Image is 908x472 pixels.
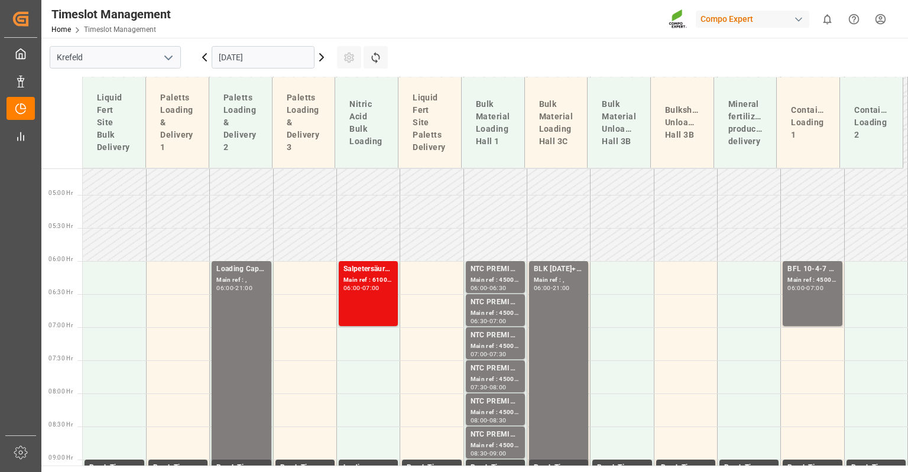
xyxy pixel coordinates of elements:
[471,263,520,275] div: NTC PREMIUM [DATE]+3+TE BULK;
[343,275,393,285] div: Main ref : 6100001662, 2000001410
[471,441,520,451] div: Main ref : 4500000366, 2000000279;
[48,289,73,295] span: 06:30 Hr
[487,285,489,291] div: -
[489,418,507,423] div: 08:30
[787,275,837,285] div: Main ref : 4500000547, 2000000447
[48,223,73,229] span: 05:30 Hr
[343,285,361,291] div: 06:00
[487,418,489,423] div: -
[471,318,488,324] div: 06:30
[92,87,136,158] div: Liquid Fert Site Bulk Delivery
[234,285,235,291] div: -
[471,418,488,423] div: 08:00
[471,408,520,418] div: Main ref : 4500000374, 2000000279;
[787,285,805,291] div: 06:00
[487,451,489,456] div: -
[805,285,806,291] div: -
[345,93,388,152] div: Nitric Acid Bulk Loading
[471,285,488,291] div: 06:00
[534,285,551,291] div: 06:00
[362,285,380,291] div: 07:00
[471,351,488,357] div: 07:00
[471,451,488,456] div: 08:30
[471,93,515,152] div: Bulk Material Loading Hall 1
[534,263,583,275] div: BLK [DATE]+2+TE (GW) BULK
[361,285,362,291] div: -
[216,285,234,291] div: 06:00
[216,263,266,275] div: Loading Capacity
[534,275,583,285] div: Main ref : ,
[50,46,181,69] input: Type to search/select
[471,396,520,408] div: NTC PREMIUM [DATE]+3+TE BULK;
[551,285,553,291] div: -
[216,275,266,285] div: Main ref : ,
[489,385,507,390] div: 08:00
[696,11,809,28] div: Compo Expert
[489,318,507,324] div: 07:00
[806,285,823,291] div: 07:00
[487,385,489,390] div: -
[219,87,262,158] div: Paletts Loading & Delivery 2
[471,308,520,318] div: Main ref : 4500000375, 2000000279;
[48,454,73,461] span: 09:00 Hr
[48,388,73,395] span: 08:00 Hr
[660,99,704,146] div: Bulkship Unloading Hall 3B
[487,318,489,324] div: -
[471,341,520,351] div: Main ref : 4500000367, 2000000279;
[471,385,488,390] div: 07:30
[696,8,814,30] button: Compo Expert
[48,256,73,262] span: 06:00 Hr
[553,285,570,291] div: 21:00
[48,355,73,362] span: 07:30 Hr
[471,330,520,341] div: NTC PREMIUM [DATE]+3+TE BULK;
[669,9,688,30] img: Screenshot%202023-09-29%20at%2010.02.21.png_1712312052.png
[51,5,171,23] div: Timeslot Management
[489,451,507,456] div: 09:00
[786,99,830,146] div: Container Loading 1
[471,363,520,375] div: NTC PREMIUM [DATE]+3+TE BULK;
[408,87,452,158] div: Liquid Fert Site Paletts Delivery
[343,263,393,275] div: Salpetersäure 53 lose
[849,99,893,146] div: Container Loading 2
[48,190,73,196] span: 05:00 Hr
[212,46,314,69] input: DD.MM.YYYY
[489,351,507,357] div: 07:30
[48,421,73,428] span: 08:30 Hr
[787,263,837,275] div: BFL 10-4-7 SL 200L (x4)TW ISPM;BFL 34 SL 27-0-0 +TE 200L (x4) TW;BFL Costi SL 20L (x48) D,A,CH,EN...
[155,87,199,158] div: Paletts Loading & Delivery 1
[489,285,507,291] div: 06:30
[724,93,767,152] div: Mineral fertilizer production delivery
[471,275,520,285] div: Main ref : 4500000373, 2000000279;
[534,93,578,152] div: Bulk Material Loading Hall 3C
[471,375,520,385] div: Main ref : 4500000369, 2000000279;
[48,322,73,328] span: 07:00 Hr
[487,351,489,357] div: -
[471,297,520,308] div: NTC PREMIUM [DATE]+3+TE BULK;
[282,87,326,158] div: Paletts Loading & Delivery 3
[235,285,252,291] div: 21:00
[841,6,867,32] button: Help Center
[597,93,641,152] div: Bulk Material Unloading Hall 3B
[51,25,71,34] a: Home
[471,429,520,441] div: NTC PREMIUM [DATE]+3+TE BULK;
[159,48,177,67] button: open menu
[814,6,841,32] button: show 0 new notifications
